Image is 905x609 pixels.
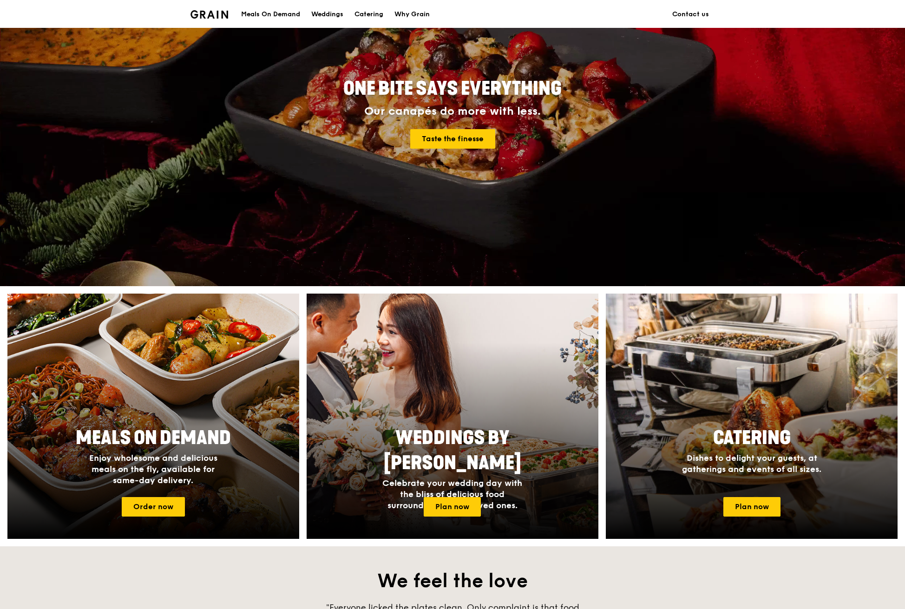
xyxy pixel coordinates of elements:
[354,0,383,28] div: Catering
[723,497,780,517] a: Plan now
[89,453,217,485] span: Enjoy wholesome and delicious meals on the fly, available for same-day delivery.
[424,497,481,517] a: Plan now
[682,453,821,474] span: Dishes to delight your guests, at gatherings and events of all sizes.
[394,0,430,28] div: Why Grain
[389,0,435,28] a: Why Grain
[382,478,522,511] span: Celebrate your wedding day with the bliss of delicious food surrounded by your loved ones.
[311,0,343,28] div: Weddings
[7,294,299,539] a: Meals On DemandEnjoy wholesome and delicious meals on the fly, available for same-day delivery.Or...
[122,497,185,517] a: Order now
[410,129,495,149] a: Taste the finesse
[76,427,231,449] span: Meals On Demand
[667,0,715,28] a: Contact us
[713,427,791,449] span: Catering
[349,0,389,28] a: Catering
[307,294,598,539] a: Weddings by [PERSON_NAME]Celebrate your wedding day with the bliss of delicious food surrounded b...
[384,427,521,474] span: Weddings by [PERSON_NAME]
[7,294,299,539] img: meals-on-demand-card.d2b6f6db.png
[190,10,228,19] img: Grain
[285,105,620,118] div: Our canapés do more with less.
[343,78,562,100] span: ONE BITE SAYS EVERYTHING
[606,294,898,539] img: catering-card.e1cfaf3e.jpg
[307,294,598,539] img: weddings-card.4f3003b8.jpg
[606,294,898,539] a: CateringDishes to delight your guests, at gatherings and events of all sizes.Plan now
[306,0,349,28] a: Weddings
[241,0,300,28] div: Meals On Demand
